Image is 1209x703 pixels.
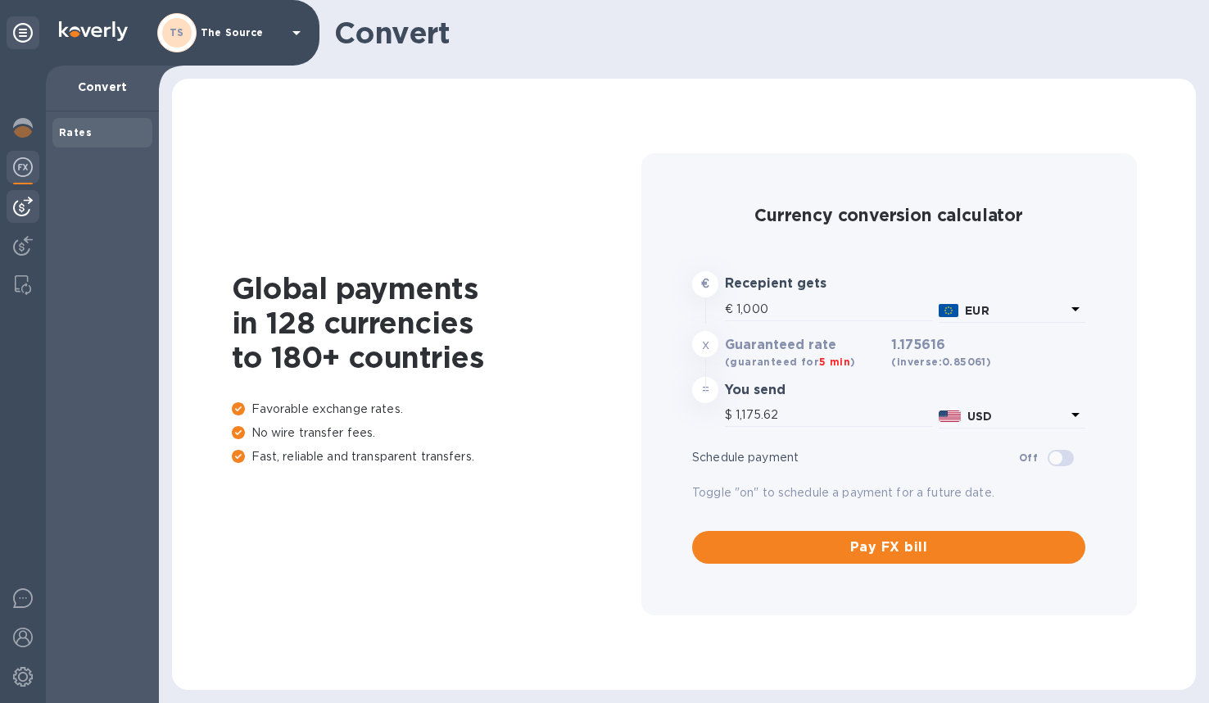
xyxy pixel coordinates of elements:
[170,26,184,39] b: TS
[201,27,283,39] p: The Source
[736,403,932,428] input: Amount
[736,297,932,322] input: Amount
[725,403,736,428] div: $
[725,276,885,292] h3: Recepient gets
[7,16,39,49] div: Unpin categories
[939,410,961,422] img: USD
[967,410,992,423] b: USD
[334,16,1183,50] h1: Convert
[59,126,92,138] b: Rates
[232,271,641,374] h1: Global payments in 128 currencies to 180+ countries
[232,424,641,442] p: No wire transfer fees.
[692,377,718,403] div: =
[13,157,33,177] img: Foreign exchange
[692,449,1019,466] p: Schedule payment
[232,448,641,465] p: Fast, reliable and transparent transfers.
[692,205,1085,225] h2: Currency conversion calculator
[891,338,991,370] h3: 1.175616
[692,531,1085,564] button: Pay FX bill
[701,277,709,290] strong: €
[891,356,991,368] b: (inverse: 0.85061 )
[692,331,718,357] div: x
[725,338,885,353] h3: Guaranteed rate
[59,21,128,41] img: Logo
[59,79,146,95] p: Convert
[725,297,736,322] div: €
[725,356,855,368] b: (guaranteed for )
[232,401,641,418] p: Favorable exchange rates.
[819,356,850,368] span: 5 min
[965,304,989,317] b: EUR
[692,484,1085,501] p: Toggle "on" to schedule a payment for a future date.
[705,537,1072,557] span: Pay FX bill
[725,383,885,398] h3: You send
[1019,451,1038,464] b: Off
